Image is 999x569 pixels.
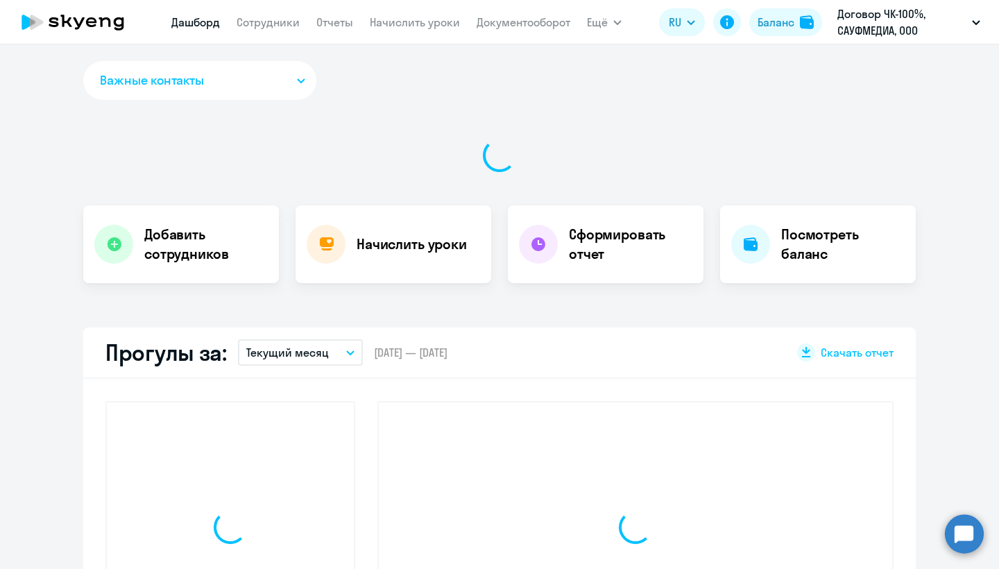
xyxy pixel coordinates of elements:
[238,339,363,366] button: Текущий месяц
[587,14,608,31] span: Ещё
[758,14,794,31] div: Баланс
[749,8,822,36] button: Балансbalance
[669,14,681,31] span: RU
[144,225,268,264] h4: Добавить сотрудников
[477,15,570,29] a: Документооборот
[246,344,329,361] p: Текущий месяц
[659,8,705,36] button: RU
[105,339,227,366] h2: Прогулы за:
[587,8,622,36] button: Ещё
[100,71,204,90] span: Важные контакты
[569,225,692,264] h4: Сформировать отчет
[237,15,300,29] a: Сотрудники
[83,61,316,100] button: Важные контакты
[316,15,353,29] a: Отчеты
[171,15,220,29] a: Дашборд
[821,345,894,360] span: Скачать отчет
[370,15,460,29] a: Начислить уроки
[781,225,905,264] h4: Посмотреть баланс
[800,15,814,29] img: balance
[374,345,447,360] span: [DATE] — [DATE]
[837,6,966,39] p: Договор ЧК-100%, САУФМЕДИА, ООО
[357,235,467,254] h4: Начислить уроки
[830,6,987,39] button: Договор ЧК-100%, САУФМЕДИА, ООО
